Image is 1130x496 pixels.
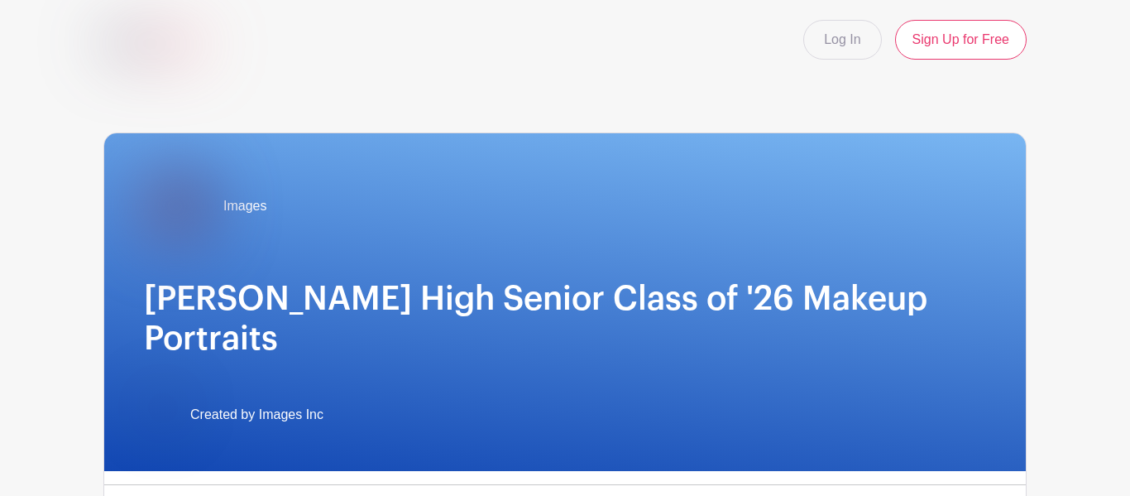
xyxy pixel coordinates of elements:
h1: [PERSON_NAME] High Senior Class of '26 Makeup Portraits [144,279,986,359]
a: Log In [803,20,881,60]
img: logo-507f7623f17ff9eddc593b1ce0a138ce2505c220e1c5a4e2b4648c50719b7d32.svg [103,32,206,52]
img: IMAGES%20logo%20transparenT%20PNG%20s.png [144,398,177,431]
img: Byrnes.jpg [144,173,210,239]
a: Sign Up for Free [895,20,1027,60]
span: Created by Images Inc [190,405,323,425]
span: Images [223,196,266,216]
